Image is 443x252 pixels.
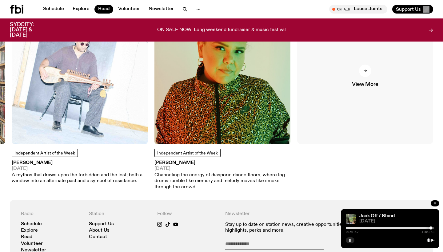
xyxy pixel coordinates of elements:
span: [DATE] [12,166,148,171]
a: Read [94,5,113,14]
span: Independent Artist of the Week [14,151,75,155]
a: Schedule [21,222,42,226]
a: [PERSON_NAME][DATE]A mythos that draws upon the forbidden and the lost; both a window into an alt... [12,161,148,184]
h4: Radio [21,211,82,217]
a: Volunteer [21,242,43,246]
a: View More [297,8,433,144]
img: A Kangaroo on a porch with a yard in the background [346,214,356,224]
span: [DATE] [154,166,290,171]
span: View More [352,82,378,87]
h3: [PERSON_NAME] [12,161,148,165]
a: Schedule [39,5,68,14]
a: Volunteer [114,5,144,14]
a: Read [21,235,32,239]
p: Stay up to date on station news, creative opportunities, highlights, perks and more. [225,222,354,234]
a: Jack Off / Stand [359,214,395,218]
p: Channeling the energy of diasporic dance floors, where log drums rumble like memory and melody mo... [154,172,290,190]
p: ON SALE NOW! Long weekend fundraiser & music festival [157,27,286,33]
h4: Newsletter [225,211,354,217]
a: Explore [69,5,93,14]
span: Support Us [396,6,421,12]
button: On AirLoose Joints [329,5,387,14]
a: About Us [89,228,110,233]
span: [DATE] [359,219,434,224]
a: Newsletter [145,5,178,14]
span: 0:59:17 [346,230,359,234]
a: Independent Artist of the Week [12,149,78,157]
a: Explore [21,228,38,233]
img: Ashkan is sitting on a chair playing his rubab. He is wearing sunglasses, looking down in concent... [12,8,148,144]
a: Independent Artist of the Week [154,149,221,157]
h3: SYDCITY: [DATE] & [DATE] [10,22,49,38]
p: A mythos that draws upon the forbidden and the lost; both a window into an alternate past and a s... [12,172,148,184]
a: Support Us [89,222,114,226]
h4: Follow [157,211,218,217]
button: Support Us [392,5,433,14]
h4: Station [89,211,150,217]
span: 1:01:43 [421,230,434,234]
h3: [PERSON_NAME] [154,161,290,165]
a: Contact [89,235,107,239]
span: Independent Artist of the Week [157,151,218,155]
a: [PERSON_NAME][DATE]Channeling the energy of diasporic dance floors, where log drums rumble like m... [154,161,290,190]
